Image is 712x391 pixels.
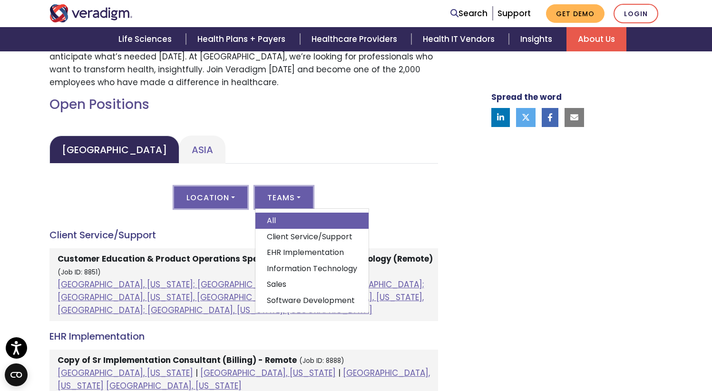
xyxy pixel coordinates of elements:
[195,367,198,379] span: |
[58,253,433,264] strong: Customer Education & Product Operations Specialist - Healthcare Technology (Remote)
[107,27,186,51] a: Life Sciences
[49,24,438,89] p: Join a passionate team of dedicated associates who work side-by-side with caregivers, developers,...
[58,354,297,366] strong: Copy of Sr Implementation Consultant (Billing) - Remote
[49,331,438,342] h4: EHR Implementation
[509,27,566,51] a: Insights
[255,276,369,293] a: Sales
[491,91,562,103] strong: Spread the word
[49,4,133,22] img: Veradigm logo
[49,97,438,113] h2: Open Positions
[58,268,101,277] small: (Job ID: 8851)
[255,293,369,309] a: Software Development
[58,367,193,379] a: [GEOGRAPHIC_DATA], [US_STATE]
[299,356,344,365] small: (Job ID: 8888)
[300,27,411,51] a: Healthcare Providers
[546,4,605,23] a: Get Demo
[179,136,225,164] a: Asia
[186,27,300,51] a: Health Plans + Payers
[566,27,626,51] a: About Us
[255,244,369,261] a: EHR Implementation
[255,229,369,245] a: Client Service/Support
[5,363,28,386] button: Open CMP widget
[255,213,369,229] a: All
[450,7,488,20] a: Search
[200,367,336,379] a: [GEOGRAPHIC_DATA], [US_STATE]
[614,4,658,23] a: Login
[255,261,369,277] a: Information Technology
[497,8,531,19] a: Support
[174,186,247,208] button: Location
[255,186,313,208] button: Teams
[411,27,509,51] a: Health IT Vendors
[49,136,179,164] a: [GEOGRAPHIC_DATA]
[338,367,341,379] span: |
[49,229,438,241] h4: Client Service/Support
[58,279,424,316] a: [GEOGRAPHIC_DATA], [US_STATE]; [GEOGRAPHIC_DATA], [US_STATE], [GEOGRAPHIC_DATA]; [GEOGRAPHIC_DATA...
